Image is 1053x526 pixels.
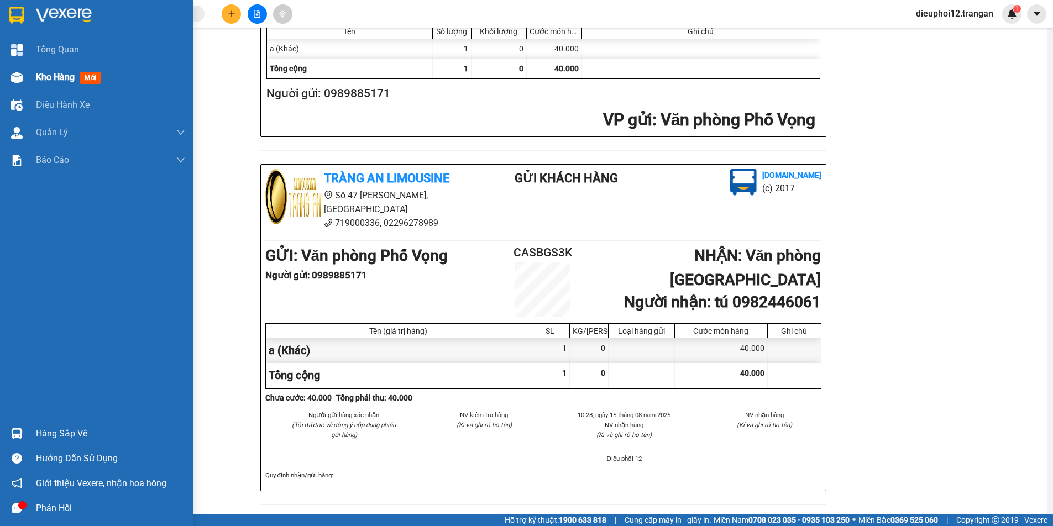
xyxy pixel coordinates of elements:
li: NV nhận hàng [708,410,821,420]
div: Ghi chú [585,27,817,36]
div: Cước món hàng [678,327,764,335]
div: a (Khác) [266,338,531,363]
div: Cước món hàng [530,27,579,36]
span: notification [12,478,22,488]
div: 0 [472,39,527,59]
img: logo.jpg [730,169,757,196]
img: logo.jpg [265,169,321,224]
span: VP gửi [603,110,652,129]
span: 1 [562,369,567,377]
li: Số 47 [PERSON_NAME], [GEOGRAPHIC_DATA] [265,188,471,216]
span: dieuphoi12.trangan [907,7,1002,20]
img: warehouse-icon [11,99,23,111]
span: 40.000 [554,64,579,73]
div: 40.000 [675,338,768,363]
b: GỬI : Văn phòng Phố Vọng [265,246,448,265]
span: plus [228,10,235,18]
span: copyright [992,516,999,524]
span: Giới thiệu Vexere, nhận hoa hồng [36,476,166,490]
div: Số lượng [436,27,468,36]
button: file-add [248,4,267,24]
div: Hàng sắp về [36,425,185,442]
strong: 1900 633 818 [559,516,606,524]
div: Loại hàng gửi [611,327,672,335]
div: Phản hồi [36,500,185,517]
img: logo-vxr [9,7,24,24]
i: (Kí và ghi rõ họ tên) [457,421,512,429]
i: (Tôi đã đọc và đồng ý nộp dung phiếu gửi hàng) [292,421,396,439]
li: Người gửi hàng xác nhận [287,410,401,420]
div: SL [534,327,567,335]
b: Tràng An Limousine [324,171,449,185]
div: Khối lượng [474,27,523,36]
h2: Người gửi: 0989885171 [266,85,816,103]
span: Miền Nam [714,514,850,526]
b: NHẬN : Văn phòng [GEOGRAPHIC_DATA] [670,246,821,289]
span: Điều hành xe [36,98,90,112]
h2: : Văn phòng Phố Vọng [266,109,816,131]
sup: 1 [1013,5,1021,13]
button: caret-down [1027,4,1046,24]
b: Tổng phải thu: 40.000 [336,393,412,402]
li: 719000336, 02296278989 [265,216,471,230]
span: down [176,128,185,137]
span: 1 [464,64,468,73]
span: 0 [601,369,605,377]
i: (Kí và ghi rõ họ tên) [737,421,792,429]
button: aim [273,4,292,24]
span: ⚪️ [852,518,856,522]
img: warehouse-icon [11,127,23,139]
strong: 0369 525 060 [890,516,938,524]
div: Hướng dẫn sử dụng [36,450,185,467]
div: Tên [270,27,429,36]
span: Cung cấp máy in - giấy in: [625,514,711,526]
span: Tổng Quan [36,43,79,56]
span: question-circle [12,453,22,464]
b: Chưa cước : 40.000 [265,393,332,402]
b: [DOMAIN_NAME] [762,171,821,180]
i: (Kí và ghi rõ họ tên) [596,431,652,439]
span: file-add [253,10,261,18]
div: 40.000 [527,39,582,59]
span: down [176,156,185,165]
span: Kho hàng [36,72,75,82]
img: warehouse-icon [11,72,23,83]
span: Quản Lý [36,125,68,139]
span: Tổng cộng [270,64,307,73]
strong: 0708 023 035 - 0935 103 250 [748,516,850,524]
li: NV nhận hàng [568,420,682,430]
div: Quy định nhận/gửi hàng : [265,470,821,480]
span: caret-down [1032,9,1042,19]
div: 1 [531,338,570,363]
span: | [946,514,948,526]
div: Tên (giá trị hàng) [269,327,528,335]
li: 10:28, ngày 15 tháng 08 năm 2025 [568,410,682,420]
div: Ghi chú [771,327,818,335]
img: warehouse-icon [11,428,23,439]
li: NV kiểm tra hàng [427,410,541,420]
div: 1 [433,39,472,59]
img: dashboard-icon [11,44,23,56]
li: Điều phối 12 [568,454,682,464]
div: 0 [570,338,609,363]
button: plus [222,4,241,24]
span: Tổng cộng [269,369,320,382]
span: Báo cáo [36,153,69,167]
img: icon-new-feature [1007,9,1017,19]
div: KG/[PERSON_NAME] [573,327,605,335]
div: a (Khác) [267,39,433,59]
span: Hỗ trợ kỹ thuật: [505,514,606,526]
span: phone [324,218,333,227]
span: 40.000 [740,369,764,377]
span: Miền Bắc [858,514,938,526]
span: aim [279,10,286,18]
b: Gửi khách hàng [515,171,618,185]
span: | [615,514,616,526]
span: message [12,503,22,513]
b: Người gửi : 0989885171 [265,270,367,281]
span: mới [80,72,101,84]
img: solution-icon [11,155,23,166]
span: environment [324,191,333,199]
b: Người nhận : tú 0982446061 [624,293,821,311]
li: (c) 2017 [762,181,821,195]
